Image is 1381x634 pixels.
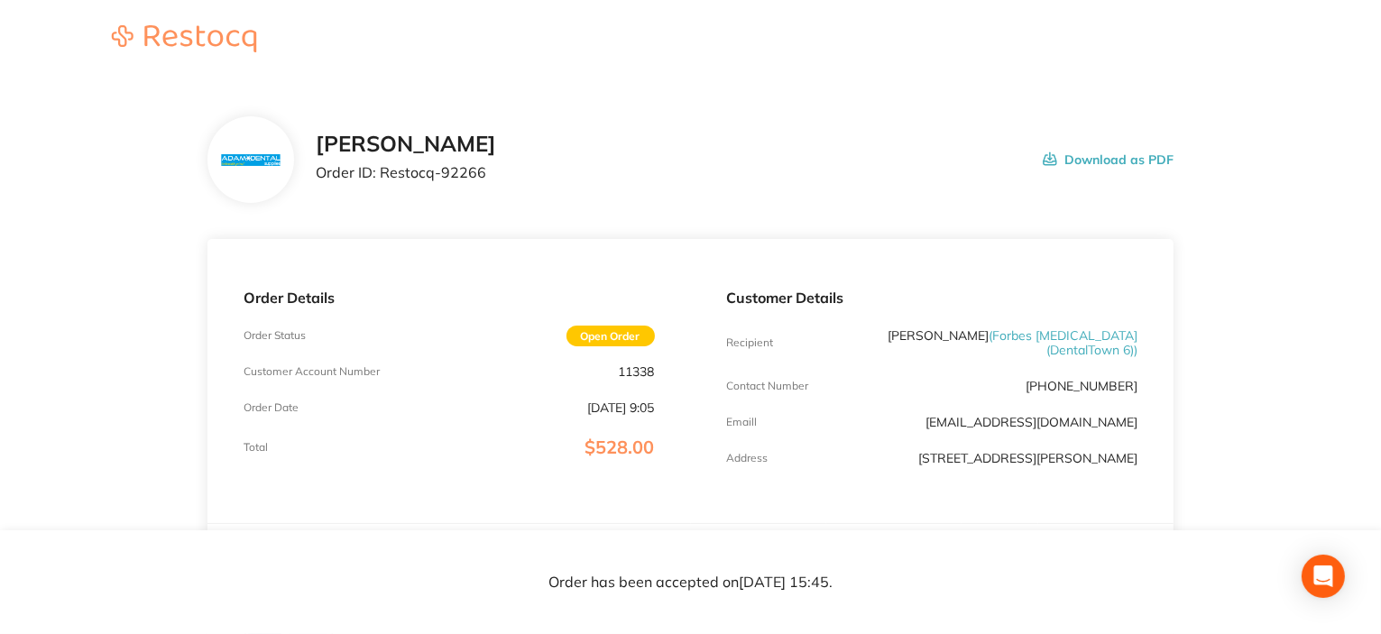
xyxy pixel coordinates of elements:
th: RRP Price Excl. GST [826,524,962,566]
p: [PHONE_NUMBER] [1026,379,1137,393]
p: Customer Details [727,289,1138,306]
p: Total [244,441,268,454]
p: Order Date [244,401,299,414]
p: Contact Number [727,380,809,392]
p: [DATE] 9:05 [588,400,655,415]
p: Customer Account Number [244,365,380,378]
p: Recipient [727,336,774,349]
p: 11338 [619,364,655,379]
p: [PERSON_NAME] [863,328,1137,357]
img: Restocq logo [94,25,274,52]
span: ( Forbes [MEDICAL_DATA] (DentalTown 6) ) [989,327,1137,358]
span: $528.00 [585,436,655,458]
p: [STREET_ADDRESS][PERSON_NAME] [918,451,1137,465]
p: Order ID: Restocq- 92266 [316,164,496,180]
h2: [PERSON_NAME] [316,132,496,157]
p: Order Details [244,289,655,306]
img: N3hiYW42Mg [221,154,280,166]
a: Restocq logo [94,25,274,55]
th: Contract Price Excl. GST [691,524,826,566]
th: Item [207,524,691,566]
th: Total [1038,524,1174,566]
button: Download as PDF [1043,132,1174,188]
span: Open Order [566,326,655,346]
p: Address [727,452,769,464]
div: Open Intercom Messenger [1302,555,1345,598]
p: Order Status [244,329,306,342]
a: [EMAIL_ADDRESS][DOMAIN_NAME] [925,414,1137,430]
p: Emaill [727,416,758,428]
th: Quantity [962,524,1039,566]
p: Order has been accepted on [DATE] 15:45 . [548,574,833,591]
